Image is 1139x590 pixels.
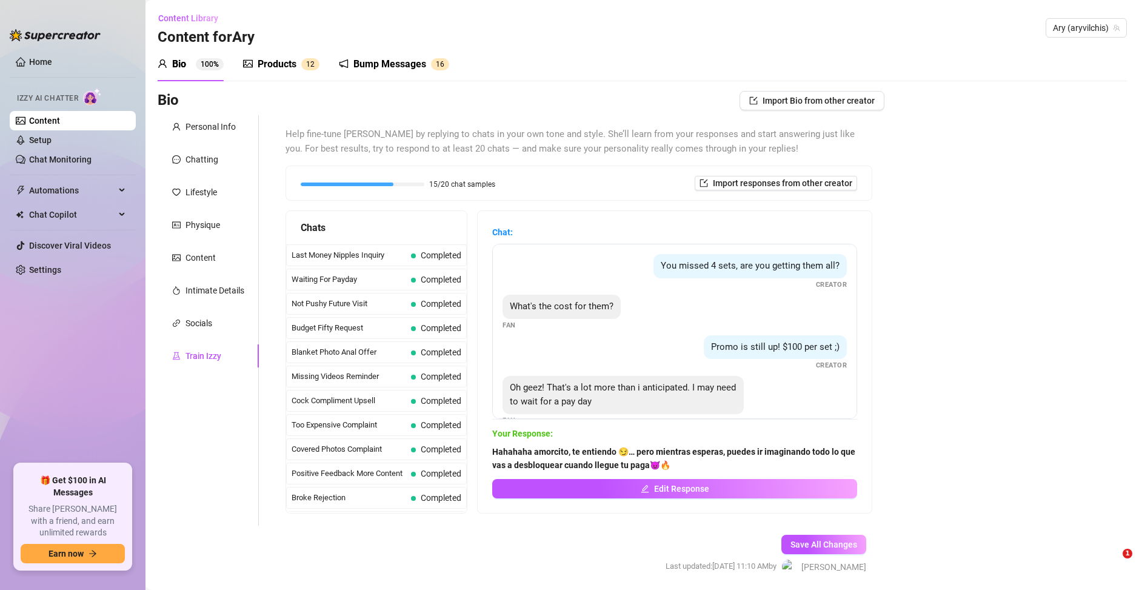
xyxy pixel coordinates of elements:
span: picture [243,59,253,69]
span: Missing Videos Reminder [292,370,406,383]
button: Import responses from other creator [695,176,857,190]
a: Home [29,57,52,67]
h3: Bio [158,91,179,110]
h3: Content for Ary [158,28,255,47]
span: Help fine-tune [PERSON_NAME] by replying to chats in your own tone and style. She’ll learn from y... [286,127,872,156]
span: Content Library [158,13,218,23]
span: Budget Fifty Request [292,322,406,334]
span: Waiting For Payday [292,273,406,286]
div: Physique [185,218,220,232]
span: Blanket Photo Anal Offer [292,346,406,358]
span: user [158,59,167,69]
span: fire [172,286,181,295]
button: Content Library [158,8,228,28]
span: notification [339,59,349,69]
a: Chat Monitoring [29,155,92,164]
span: import [749,96,758,105]
img: logo-BBDzfeDw.svg [10,29,101,41]
button: Earn nowarrow-right [21,544,125,563]
span: Positive Feedback More Content [292,468,406,480]
button: Edit Response [492,479,857,498]
div: Bump Messages [353,57,426,72]
a: Settings [29,265,61,275]
span: Completed [421,372,461,381]
button: Save All Changes [781,535,866,554]
a: Content [29,116,60,126]
img: Chat Copilot [16,210,24,219]
div: Train Izzy [185,349,221,363]
span: Creator [816,280,847,290]
strong: Chat: [492,227,513,237]
span: Completed [421,444,461,454]
div: Bio [172,57,186,72]
sup: 16 [431,58,449,70]
span: Earn now [48,549,84,558]
span: Covered Photos Complaint [292,443,406,455]
span: import [700,179,708,187]
span: Import Bio from other creator [763,96,875,106]
span: Edit Response [654,484,709,494]
span: Share [PERSON_NAME] with a friend, and earn unlimited rewards [21,503,125,539]
span: 6 [440,60,444,69]
span: edit [641,484,649,493]
span: Cock Compliment Upsell [292,395,406,407]
span: Completed [421,396,461,406]
span: thunderbolt [16,186,25,195]
iframe: Intercom live chat [1098,549,1127,578]
img: Abraham BG [782,560,796,574]
button: Import Bio from other creator [740,91,884,110]
span: Completed [421,250,461,260]
span: Izzy AI Chatter [17,93,78,104]
strong: Hahahaha amorcito, te entiendo 😏… pero mientras esperas, puedes ir imaginando todo lo que vas a d... [492,447,855,470]
span: 1 [306,60,310,69]
span: 2 [310,60,315,69]
sup: 100% [196,58,224,70]
span: team [1113,24,1120,32]
div: Personal Info [185,120,236,133]
span: Promo is still up! $100 per set ;) [711,341,840,352]
span: You missed 4 sets, are you getting them all? [661,260,840,271]
span: Chat Copilot [29,205,115,224]
div: Intimate Details [185,284,244,297]
span: Last updated: [DATE] 11:10 AM by [666,560,777,572]
span: Chats [301,220,326,235]
span: Fan [503,320,516,330]
span: Last Money Nipples Inquiry [292,249,406,261]
strong: Your Response: [492,429,553,438]
div: Lifestyle [185,186,217,199]
span: Fan [503,415,516,426]
div: Content [185,251,216,264]
span: Completed [421,493,461,503]
div: Socials [185,317,212,330]
span: Automations [29,181,115,200]
div: Chatting [185,153,218,166]
span: [PERSON_NAME] [801,560,866,574]
span: idcard [172,221,181,229]
span: Creator [816,360,847,370]
span: Completed [421,420,461,430]
span: Completed [421,469,461,478]
sup: 12 [301,58,319,70]
span: Completed [421,299,461,309]
span: Ary (aryvilchis) [1053,19,1120,37]
span: experiment [172,352,181,360]
span: What's the cost for them? [510,301,613,312]
span: picture [172,253,181,262]
span: 1 [1123,549,1132,558]
span: user [172,122,181,131]
span: Completed [421,347,461,357]
span: Save All Changes [790,540,857,549]
span: link [172,319,181,327]
span: 1 [436,60,440,69]
span: Broke Rejection [292,492,406,504]
span: Not Pushy Future Visit [292,298,406,310]
span: heart [172,188,181,196]
span: Completed [421,275,461,284]
div: Products [258,57,296,72]
span: 15/20 chat samples [429,181,495,188]
span: Completed [421,323,461,333]
span: Too Expensive Complaint [292,419,406,431]
span: Oh geez! That's a lot more than i anticipated. I may need to wait for a pay day [510,382,736,407]
a: Setup [29,135,52,145]
span: message [172,155,181,164]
